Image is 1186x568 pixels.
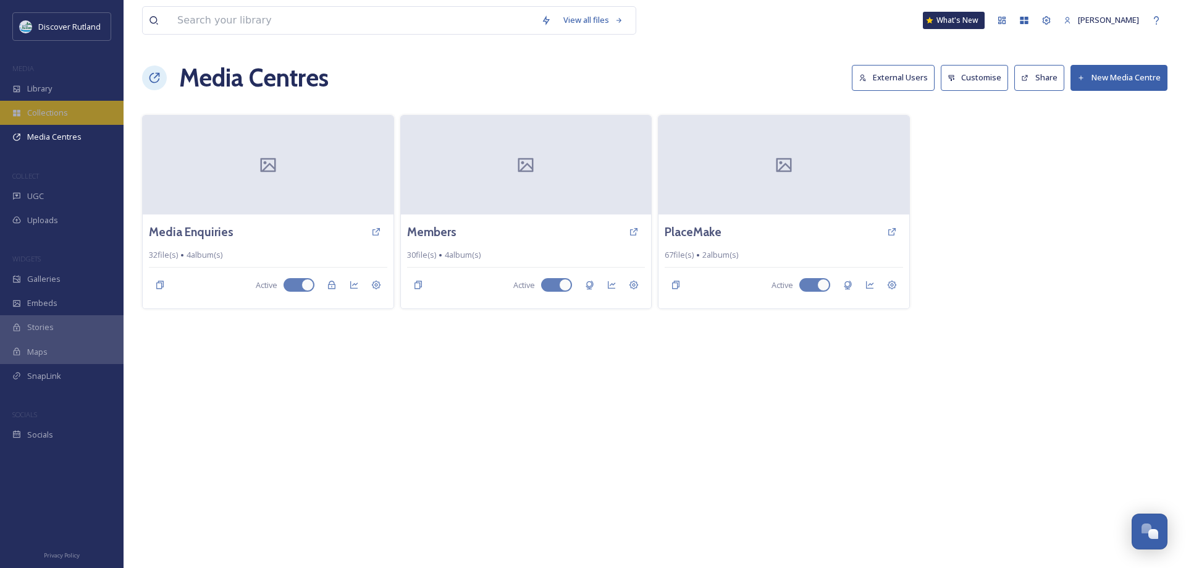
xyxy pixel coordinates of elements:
[27,429,53,441] span: Socials
[27,190,44,202] span: UGC
[1070,65,1167,90] button: New Media Centre
[38,21,101,32] span: Discover Rutland
[27,297,57,309] span: Embeds
[27,346,48,358] span: Maps
[27,321,54,333] span: Stories
[513,279,535,291] span: Active
[407,249,436,261] span: 30 file(s)
[665,249,694,261] span: 67 file(s)
[27,83,52,95] span: Library
[407,223,456,241] a: Members
[256,279,277,291] span: Active
[852,65,941,90] a: External Users
[941,65,1015,90] a: Customise
[445,249,481,261] span: 4 album(s)
[27,131,82,143] span: Media Centres
[557,8,629,32] a: View all files
[27,214,58,226] span: Uploads
[20,20,32,33] img: DiscoverRutlandlog37F0B7.png
[187,249,222,261] span: 4 album(s)
[149,223,233,241] a: Media Enquiries
[923,12,985,29] a: What's New
[852,65,935,90] button: External Users
[149,249,178,261] span: 32 file(s)
[12,254,41,263] span: WIDGETS
[12,64,34,73] span: MEDIA
[27,107,68,119] span: Collections
[665,223,721,241] a: PlaceMake
[44,551,80,559] span: Privacy Policy
[1078,14,1139,25] span: [PERSON_NAME]
[171,7,535,34] input: Search your library
[1132,514,1167,549] button: Open Chat
[12,410,37,419] span: SOCIALS
[1014,65,1064,90] button: Share
[27,370,61,382] span: SnapLink
[941,65,1009,90] button: Customise
[44,547,80,562] a: Privacy Policy
[27,273,61,285] span: Galleries
[179,59,329,96] h1: Media Centres
[702,249,738,261] span: 2 album(s)
[12,171,39,180] span: COLLECT
[1058,8,1145,32] a: [PERSON_NAME]
[772,279,793,291] span: Active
